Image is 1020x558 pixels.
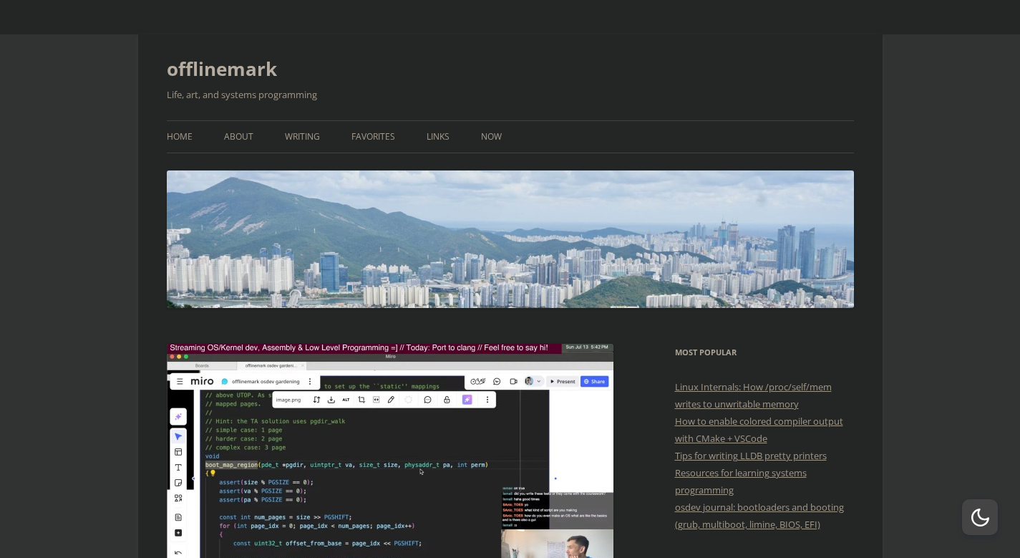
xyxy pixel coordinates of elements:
[675,466,807,496] a: Resources for learning systems programming
[675,344,854,361] h3: Most Popular
[675,501,844,531] a: osdev journal: bootloaders and booting (grub, multiboot, limine, BIOS, EFI)
[167,170,854,307] img: offlinemark
[224,121,253,153] a: About
[675,449,827,462] a: Tips for writing LLDB pretty printers
[167,86,854,103] h2: Life, art, and systems programming
[351,121,395,153] a: Favorites
[167,121,193,153] a: Home
[481,121,502,153] a: Now
[285,121,320,153] a: Writing
[675,415,843,445] a: How to enable colored compiler output with CMake + VSCode
[427,121,450,153] a: Links
[675,380,832,410] a: Linux Internals: How /proc/self/mem writes to unwritable memory
[167,52,277,86] a: offlinemark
